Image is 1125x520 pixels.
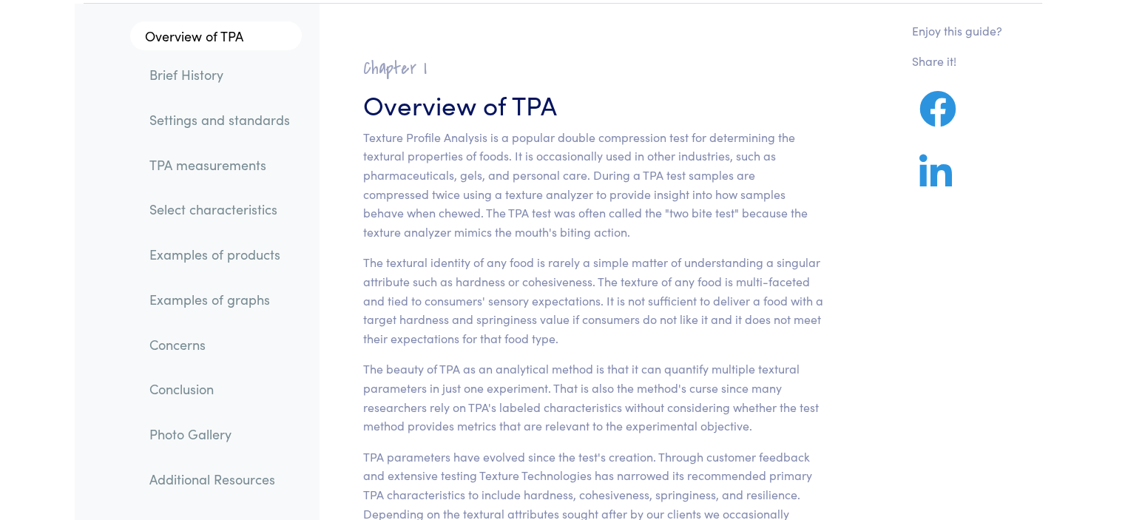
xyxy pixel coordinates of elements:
h3: Overview of TPA [363,86,824,122]
a: TPA measurements [138,148,302,182]
p: Enjoy this guide? [912,21,1002,41]
p: Share it! [912,52,1002,71]
a: Settings and standards [138,103,302,137]
h2: Chapter I [363,57,824,80]
a: Share on LinkedIn [912,172,959,190]
a: Select characteristics [138,192,302,226]
a: Brief History [138,58,302,92]
a: Additional Resources [138,462,302,496]
p: The textural identity of any food is rarely a simple matter of understanding a singular attribute... [363,253,824,348]
a: Photo Gallery [138,417,302,451]
a: Conclusion [138,372,302,406]
a: Examples of products [138,237,302,271]
a: Examples of graphs [138,283,302,317]
a: Concerns [138,328,302,362]
p: Texture Profile Analysis is a popular double compression test for determining the textural proper... [363,128,824,242]
p: The beauty of TPA as an analytical method is that it can quantify multiple textural parameters in... [363,359,824,435]
a: Overview of TPA [130,21,302,51]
